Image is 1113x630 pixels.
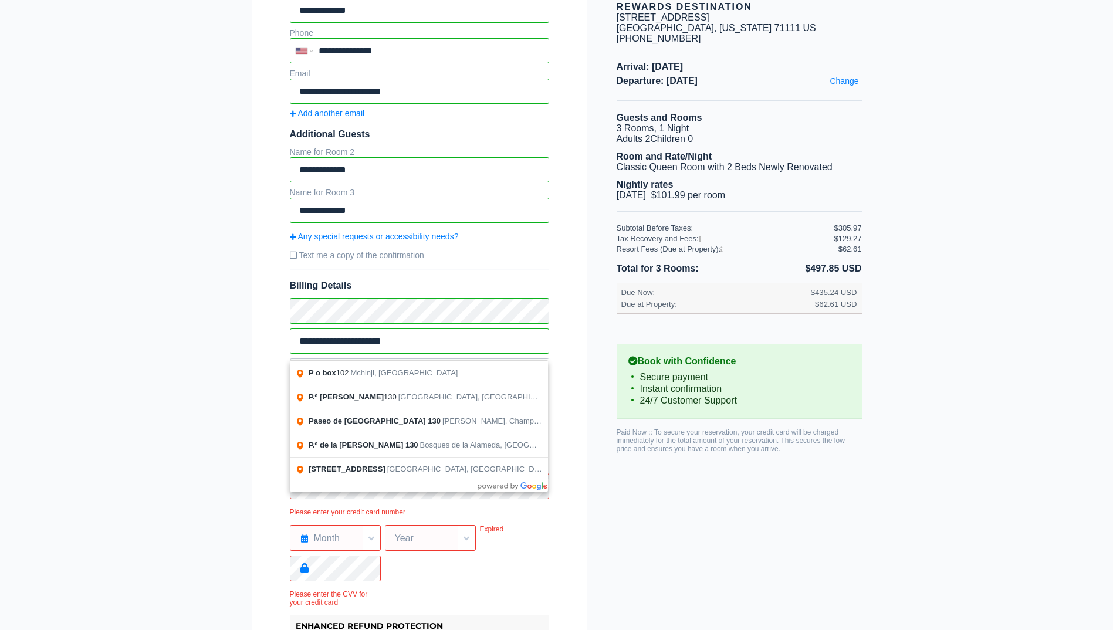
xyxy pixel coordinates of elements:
[290,147,354,157] label: Name for Room 2
[398,392,561,401] span: [GEOGRAPHIC_DATA], [GEOGRAPHIC_DATA]
[628,371,850,383] li: Secure payment
[290,69,310,78] label: Email
[650,134,693,144] span: Children 0
[617,245,838,253] div: Resort Fees (Due at Property):
[290,188,354,197] label: Name for Room 3
[309,392,398,401] span: 130
[617,12,709,23] div: [STREET_ADDRESS]
[617,162,862,172] li: Classic Queen Room with 2 Beds Newly Renovated
[719,23,772,33] span: [US_STATE]
[290,246,549,265] label: Text me a copy of the confirmation
[628,356,850,367] b: Book with Confidence
[290,109,549,118] a: Add another email
[617,33,862,44] div: [PHONE_NUMBER]
[811,288,857,297] div: $435.24 USD
[617,190,726,200] span: [DATE] $101.99 per room
[617,151,712,161] b: Room and Rate/Night
[617,113,702,123] b: Guests and Rooms
[838,245,862,253] div: $62.61
[617,234,834,243] div: Tax Recovery and Fees:
[739,261,862,276] li: $497.85 USD
[309,416,426,425] span: Paseo de [GEOGRAPHIC_DATA]
[290,590,381,607] small: Please enter the CVV for your credit card
[309,465,385,473] span: [STREET_ADDRESS]
[628,395,850,407] li: 24/7 Customer Support
[290,508,549,516] small: Please enter your credit card number
[617,134,862,144] li: Adults 2
[387,465,550,473] span: [GEOGRAPHIC_DATA], [GEOGRAPHIC_DATA]
[617,123,862,134] li: 3 Rooms, 1 Night
[309,392,384,401] span: P.º [PERSON_NAME]
[290,232,549,241] a: Any special requests or accessibility needs?
[774,23,801,33] span: 71111
[420,441,751,449] span: Bosques de la Alameda, [GEOGRAPHIC_DATA], [GEOGRAPHIC_DATA], [GEOGRAPHIC_DATA]
[290,28,313,38] label: Phone
[291,39,316,62] div: United States: +1
[290,280,549,291] span: Billing Details
[617,62,862,72] span: Arrival: [DATE]
[309,441,403,449] span: P.º de la [PERSON_NAME]
[617,428,845,453] span: Paid Now :: To secure your reservation, your credit card will be charged immediately for the tota...
[621,300,811,309] div: Due at Property:
[617,179,674,189] b: Nightly rates
[290,129,549,140] div: Additional Guests
[405,441,418,449] span: 130
[290,529,380,548] span: Month
[428,416,441,425] span: 130
[617,223,834,232] div: Subtotal Before Taxes:
[827,73,861,89] a: Change
[834,223,862,232] div: $305.97
[617,76,862,86] span: Departure: [DATE]
[621,288,811,297] div: Due Now:
[309,368,336,377] span: P o box
[617,261,739,276] li: Total for 3 Rooms:
[309,368,350,377] span: 102
[442,416,716,425] span: [PERSON_NAME], Champoton, [GEOGRAPHIC_DATA], [GEOGRAPHIC_DATA]
[834,234,862,243] div: $129.27
[385,529,475,548] span: Year
[815,300,857,309] div: $62.61 USD
[628,383,850,395] li: Instant confirmation
[350,368,458,377] span: Mchinji, [GEOGRAPHIC_DATA]
[617,23,717,33] span: [GEOGRAPHIC_DATA],
[803,23,816,33] span: US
